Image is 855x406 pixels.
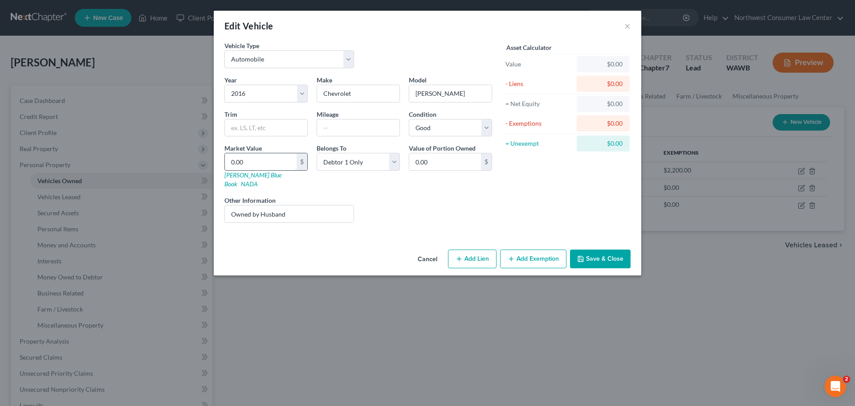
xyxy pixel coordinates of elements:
span: Belongs To [317,144,346,152]
span: Make [317,76,332,84]
input: ex. Altima [409,85,492,102]
label: Other Information [224,196,276,205]
input: (optional) [225,205,354,222]
div: = Net Equity [505,99,573,108]
button: Add Lien [448,250,497,268]
label: Market Value [224,144,262,153]
div: $0.00 [584,60,623,69]
label: Model [409,75,427,85]
label: Year [224,75,237,85]
div: $ [297,153,307,170]
label: Condition [409,110,436,119]
div: - Exemptions [505,119,573,128]
label: Asset Calculator [506,43,552,52]
div: $ [481,153,492,170]
div: $0.00 [584,139,623,148]
label: Value of Portion Owned [409,144,476,153]
label: Trim [224,110,237,119]
div: - Liens [505,79,573,88]
input: -- [317,119,399,136]
input: ex. Nissan [317,85,399,102]
button: Add Exemption [500,250,566,268]
label: Mileage [317,110,338,119]
a: NADA [241,180,258,188]
a: [PERSON_NAME] Blue Book [224,171,281,188]
input: ex. LS, LT, etc [225,119,307,136]
button: Cancel [411,250,444,268]
input: 0.00 [225,153,297,170]
iframe: Intercom live chat [825,376,846,397]
div: $0.00 [584,99,623,108]
div: $0.00 [584,79,623,88]
button: × [624,21,631,31]
div: $0.00 [584,119,623,128]
span: 2 [843,376,850,383]
label: Vehicle Type [224,41,259,50]
div: = Unexempt [505,139,573,148]
input: 0.00 [409,153,481,170]
button: Save & Close [570,250,631,268]
div: Edit Vehicle [224,20,273,32]
div: Value [505,60,573,69]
